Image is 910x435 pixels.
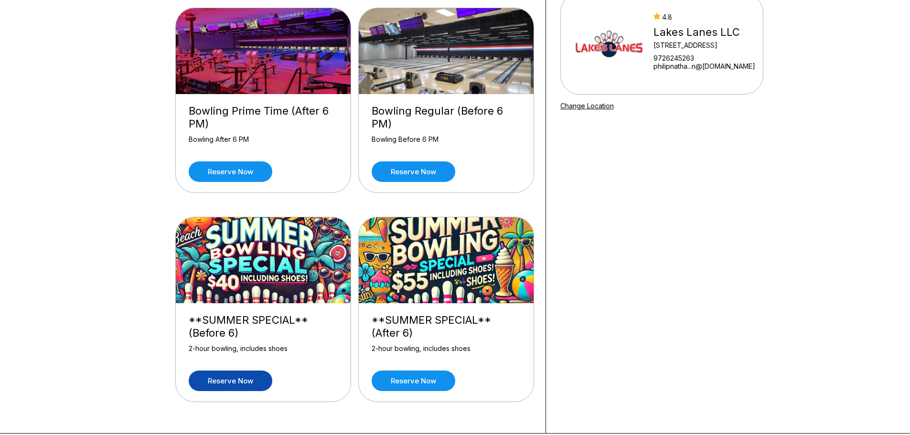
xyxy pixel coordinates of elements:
div: **SUMMER SPECIAL** (Before 6) [189,314,338,340]
div: Lakes Lanes LLC [653,26,755,39]
div: Bowling Regular (Before 6 PM) [372,105,521,130]
div: Bowling Prime Time (After 6 PM) [189,105,338,130]
div: Bowling Before 6 PM [372,135,521,152]
a: Change Location [560,102,614,110]
div: [STREET_ADDRESS] [653,41,755,49]
img: Bowling Prime Time (After 6 PM) [176,8,352,94]
div: 4.8 [653,13,755,21]
img: Bowling Regular (Before 6 PM) [359,8,535,94]
a: Reserve now [372,371,455,391]
img: Lakes Lanes LLC [573,8,645,80]
a: Reserve now [372,161,455,182]
img: **SUMMER SPECIAL** (Before 6) [176,217,352,303]
a: philipnatha...n@[DOMAIN_NAME] [653,62,755,70]
a: Reserve now [189,371,272,391]
div: 9726245263 [653,54,755,62]
div: **SUMMER SPECIAL** (After 6) [372,314,521,340]
a: Reserve now [189,161,272,182]
img: **SUMMER SPECIAL** (After 6) [359,217,535,303]
div: 2-hour bowling, includes shoes [189,344,338,361]
div: Bowling After 6 PM [189,135,338,152]
div: 2-hour bowling, includes shoes [372,344,521,361]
